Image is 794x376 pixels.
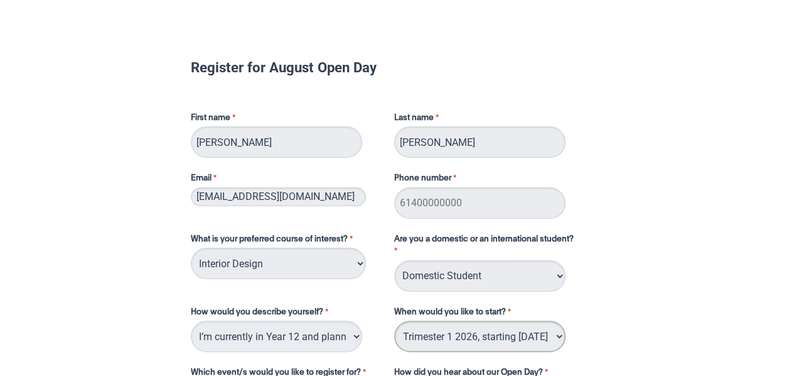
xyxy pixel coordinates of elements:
select: Are you a domestic or an international student? [394,260,566,292]
input: First name [191,126,362,158]
input: Last name [394,126,566,158]
label: When would you like to start? [394,306,594,321]
label: First name [191,112,382,127]
label: How would you describe yourself? [191,306,382,321]
input: Email [191,187,366,206]
select: What is your preferred course of interest? [191,248,366,279]
span: Are you a domestic or an international student? [394,235,574,243]
label: Email [191,172,382,187]
label: Last name [394,112,442,127]
input: Phone number [394,187,566,219]
select: How would you describe yourself? [191,321,362,352]
label: Phone number [394,172,459,187]
h1: Register for August Open Day [191,61,604,74]
select: When would you like to start? [394,321,566,352]
label: What is your preferred course of interest? [191,233,382,248]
